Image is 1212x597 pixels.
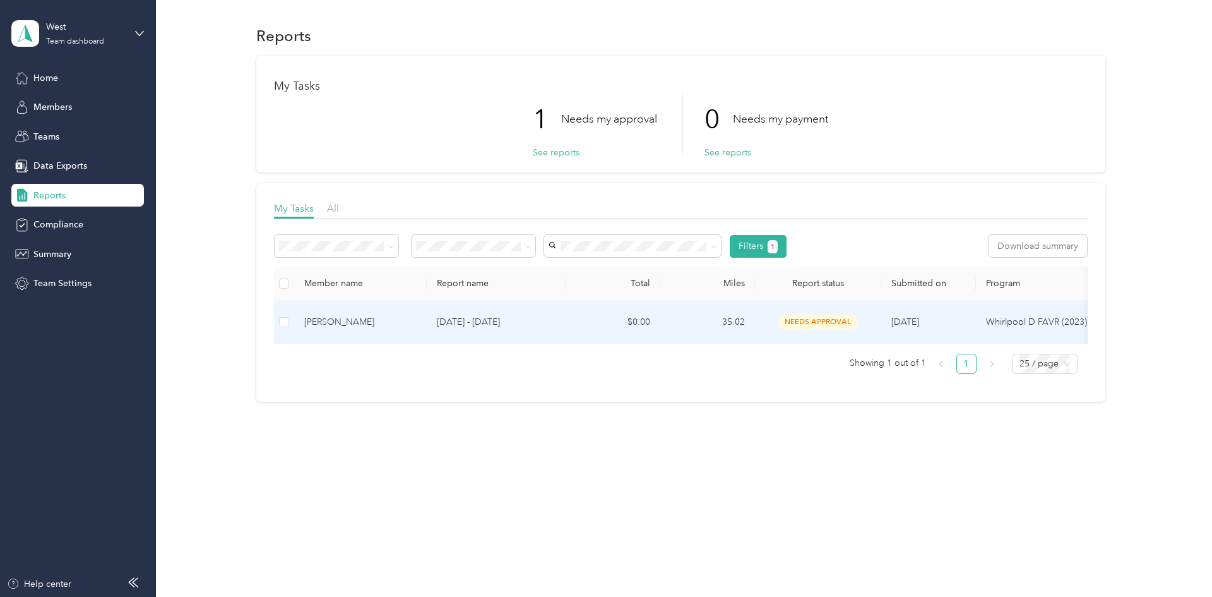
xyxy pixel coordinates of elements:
span: Members [33,100,72,114]
span: All [327,202,339,214]
span: Data Exports [33,159,87,172]
p: 1 [533,93,561,146]
p: [DATE] - [DATE] [437,315,555,329]
td: $0.00 [566,301,660,344]
a: 1 [957,354,976,373]
li: Next Page [982,354,1002,374]
div: West [46,20,125,33]
span: My Tasks [274,202,314,214]
p: Whirlpool D FAVR (2023) [986,315,1124,329]
h1: Reports [256,29,311,42]
p: Needs my payment [733,111,828,127]
p: Needs my approval [561,111,657,127]
span: Summary [33,248,71,261]
button: Filters1 [730,235,787,258]
div: Team dashboard [46,38,104,45]
span: left [937,360,945,368]
div: [PERSON_NAME] [304,315,417,329]
button: Download summary [989,235,1087,257]
th: Submitted on [881,267,976,301]
button: See reports [704,146,751,159]
button: Help center [7,577,71,591]
button: left [931,354,951,374]
td: 35.02 [660,301,755,344]
th: Report name [427,267,566,301]
div: Page Size [1012,354,1078,374]
span: Showing 1 out of 1 [850,354,926,373]
th: Program [976,267,1134,301]
button: See reports [533,146,579,159]
p: 0 [704,93,733,146]
th: Member name [294,267,427,301]
span: Report status [765,278,871,289]
span: Compliance [33,218,83,231]
h1: My Tasks [274,80,1088,93]
span: Home [33,71,58,85]
span: [DATE] [891,317,919,327]
button: 1 [768,240,778,253]
div: Member name [304,278,417,289]
iframe: Everlance-gr Chat Button Frame [1141,526,1212,597]
span: 1 [771,241,775,253]
button: right [982,354,1002,374]
div: Miles [670,278,745,289]
span: Teams [33,130,59,143]
td: Whirlpool D FAVR (2023) [976,301,1134,344]
span: Reports [33,189,66,202]
li: 1 [956,354,977,374]
span: 25 / page [1019,354,1070,373]
span: needs approval [778,315,858,329]
span: right [988,360,995,368]
span: Team Settings [33,277,92,290]
div: Total [576,278,650,289]
li: Previous Page [931,354,951,374]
